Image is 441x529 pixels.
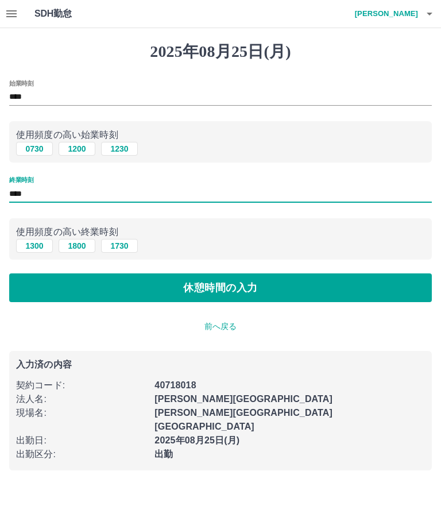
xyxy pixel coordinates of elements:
[154,394,332,404] b: [PERSON_NAME][GEOGRAPHIC_DATA]
[16,406,148,420] p: 現場名 :
[101,239,138,253] button: 1730
[154,449,173,459] b: 出勤
[154,408,332,431] b: [PERSON_NAME][GEOGRAPHIC_DATA][GEOGRAPHIC_DATA]
[101,142,138,156] button: 1230
[59,239,95,253] button: 1800
[9,176,33,184] label: 終業時刻
[9,79,33,87] label: 始業時刻
[16,379,148,392] p: 契約コード :
[16,392,148,406] p: 法人名 :
[9,42,432,61] h1: 2025年08月25日(月)
[16,225,425,239] p: 使用頻度の高い終業時刻
[9,321,432,333] p: 前へ戻る
[9,273,432,302] button: 休憩時間の入力
[154,435,239,445] b: 2025年08月25日(月)
[16,239,53,253] button: 1300
[16,434,148,447] p: 出勤日 :
[154,380,196,390] b: 40718018
[59,142,95,156] button: 1200
[16,447,148,461] p: 出勤区分 :
[16,128,425,142] p: 使用頻度の高い始業時刻
[16,142,53,156] button: 0730
[16,360,425,369] p: 入力済の内容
